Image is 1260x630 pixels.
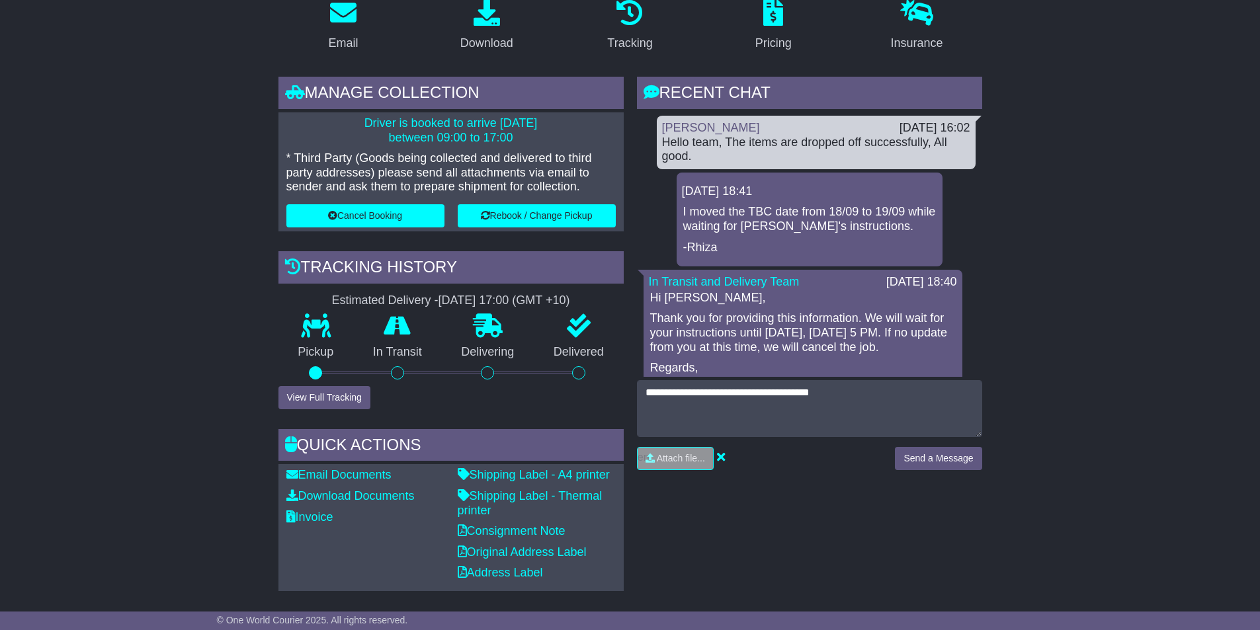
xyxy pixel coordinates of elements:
[458,489,603,517] a: Shipping Label - Thermal printer
[683,205,936,233] p: I moved the TBC date from 18/09 to 19/09 while waiting for [PERSON_NAME]'s instructions.
[607,34,652,52] div: Tracking
[662,121,760,134] a: [PERSON_NAME]
[534,345,624,360] p: Delivered
[458,468,610,481] a: Shipping Label - A4 printer
[649,275,800,288] a: In Transit and Delivery Team
[458,204,616,227] button: Rebook / Change Pickup
[900,121,970,136] div: [DATE] 16:02
[682,184,937,199] div: [DATE] 18:41
[217,615,408,625] span: © One World Courier 2025. All rights reserved.
[328,34,358,52] div: Email
[278,386,370,409] button: View Full Tracking
[458,545,587,559] a: Original Address Label
[353,345,442,360] p: In Transit
[278,429,624,465] div: Quick Actions
[286,468,392,481] a: Email Documents
[286,151,616,194] p: * Third Party (Goods being collected and delivered to third party addresses) please send all atta...
[286,204,444,227] button: Cancel Booking
[286,489,415,502] a: Download Documents
[286,116,616,145] p: Driver is booked to arrive [DATE] between 09:00 to 17:00
[442,345,534,360] p: Delivering
[650,361,956,375] p: Regards,
[895,447,982,470] button: Send a Message
[278,77,624,112] div: Manage collection
[662,136,970,164] div: Hello team, The items are dropped off successfully, All good.
[458,524,566,537] a: Consignment Note
[458,566,543,579] a: Address Label
[278,294,624,308] div: Estimated Delivery -
[439,294,570,308] div: [DATE] 17:00 (GMT +10)
[286,510,333,524] a: Invoice
[650,291,956,305] p: Hi [PERSON_NAME],
[637,77,982,112] div: RECENT CHAT
[886,275,957,290] div: [DATE] 18:40
[460,34,513,52] div: Download
[650,311,956,354] p: Thank you for providing this information. We will wait for your instructions until [DATE], [DATE]...
[755,34,792,52] div: Pricing
[278,251,624,287] div: Tracking history
[891,34,943,52] div: Insurance
[278,345,354,360] p: Pickup
[683,241,936,255] p: -Rhiza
